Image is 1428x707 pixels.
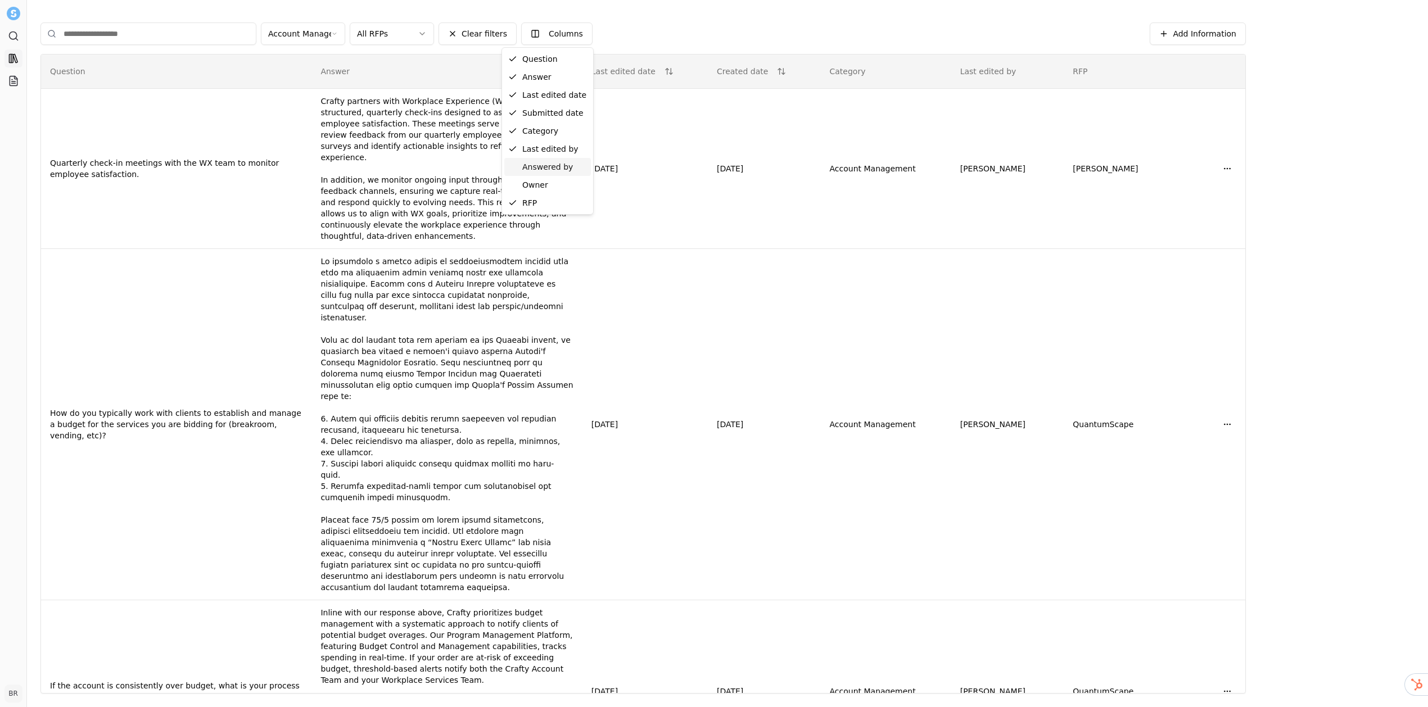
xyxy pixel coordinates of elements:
[504,122,591,140] div: Category
[504,194,591,212] div: RFP
[504,158,591,176] div: Answered by
[504,86,591,104] div: Last edited date
[504,50,591,68] div: Question
[504,104,591,122] div: Submitted date
[504,68,591,86] div: Answer
[504,176,591,194] div: Owner
[504,140,591,158] div: Last edited by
